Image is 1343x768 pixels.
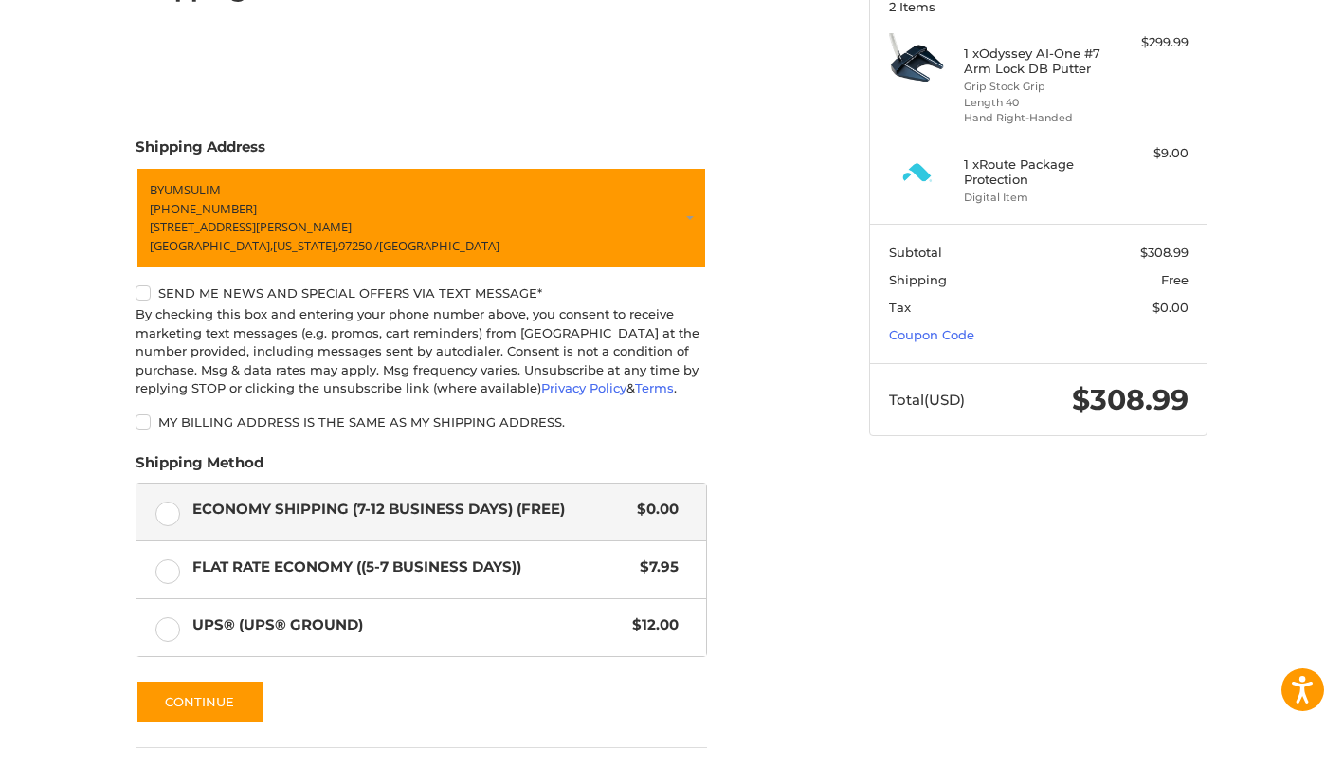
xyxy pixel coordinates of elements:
[635,380,674,395] a: Terms
[964,110,1109,126] li: Hand Right-Handed
[627,499,679,521] span: $0.00
[964,46,1109,77] h4: 1 x Odyssey AI-One #7 Arm Lock DB Putter
[1114,144,1189,163] div: $9.00
[623,614,679,636] span: $12.00
[150,236,273,253] span: [GEOGRAPHIC_DATA],
[1072,382,1189,417] span: $308.99
[192,499,628,521] span: Economy Shipping (7-12 Business Days) (Free)
[273,236,338,253] span: [US_STATE],
[964,95,1109,111] li: Length 40
[136,285,707,301] label: Send me news and special offers via text message*
[192,557,631,578] span: Flat Rate Economy ((5-7 Business Days))
[136,305,707,398] div: By checking this box and entering your phone number above, you consent to receive marketing text ...
[150,218,352,235] span: [STREET_ADDRESS][PERSON_NAME]
[964,79,1109,95] li: Grip Stock Grip
[379,236,499,253] span: [GEOGRAPHIC_DATA]
[541,380,626,395] a: Privacy Policy
[1161,272,1189,287] span: Free
[150,199,257,216] span: [PHONE_NUMBER]
[150,181,199,198] span: BYUMSU
[1114,33,1189,52] div: $299.99
[1140,245,1189,260] span: $308.99
[199,181,221,198] span: LIM
[136,137,265,167] legend: Shipping Address
[136,167,707,269] a: Enter or select a different address
[136,414,707,430] label: My billing address is the same as my shipping address.
[630,557,679,578] span: $7.95
[889,245,942,260] span: Subtotal
[964,190,1109,206] li: Digital Item
[136,452,263,483] legend: Shipping Method
[889,272,947,287] span: Shipping
[889,327,974,342] a: Coupon Code
[964,156,1109,188] h4: 1 x Route Package Protection
[889,391,965,409] span: Total (USD)
[136,680,264,723] button: Continue
[889,300,911,315] span: Tax
[1152,300,1189,315] span: $0.00
[338,236,379,253] span: 97250 /
[192,614,624,636] span: UPS® (UPS® Ground)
